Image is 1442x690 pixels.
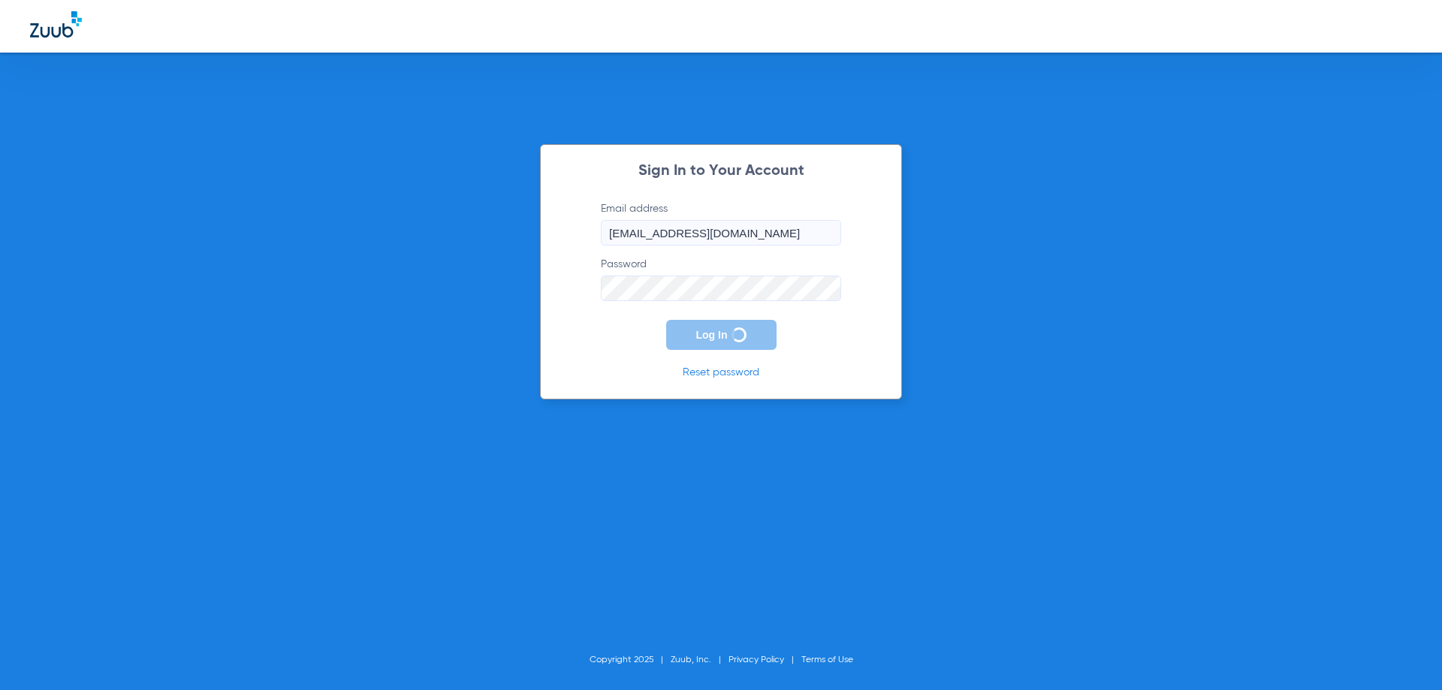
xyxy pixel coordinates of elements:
[671,652,729,667] li: Zuub, Inc.
[590,652,671,667] li: Copyright 2025
[601,220,841,246] input: Email address
[601,257,841,301] label: Password
[729,655,784,664] a: Privacy Policy
[696,329,728,341] span: Log In
[601,276,841,301] input: Password
[601,201,841,246] label: Email address
[30,11,82,38] img: Zuub Logo
[578,164,864,179] h2: Sign In to Your Account
[683,367,759,378] a: Reset password
[801,655,853,664] a: Terms of Use
[666,320,777,350] button: Log In
[1367,618,1442,690] iframe: Chat Widget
